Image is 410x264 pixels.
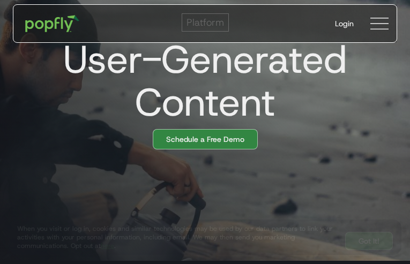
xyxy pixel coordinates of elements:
a: here [101,242,114,250]
a: Login [326,10,362,37]
div: When you visit or log in, cookies and similar technologies may be used by our data partners to li... [17,224,337,250]
a: home [18,7,87,40]
a: Schedule a Free Demo [153,129,258,149]
a: Got It! [345,232,393,250]
div: Login [335,18,354,29]
h1: User-Generated Content [4,38,397,124]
